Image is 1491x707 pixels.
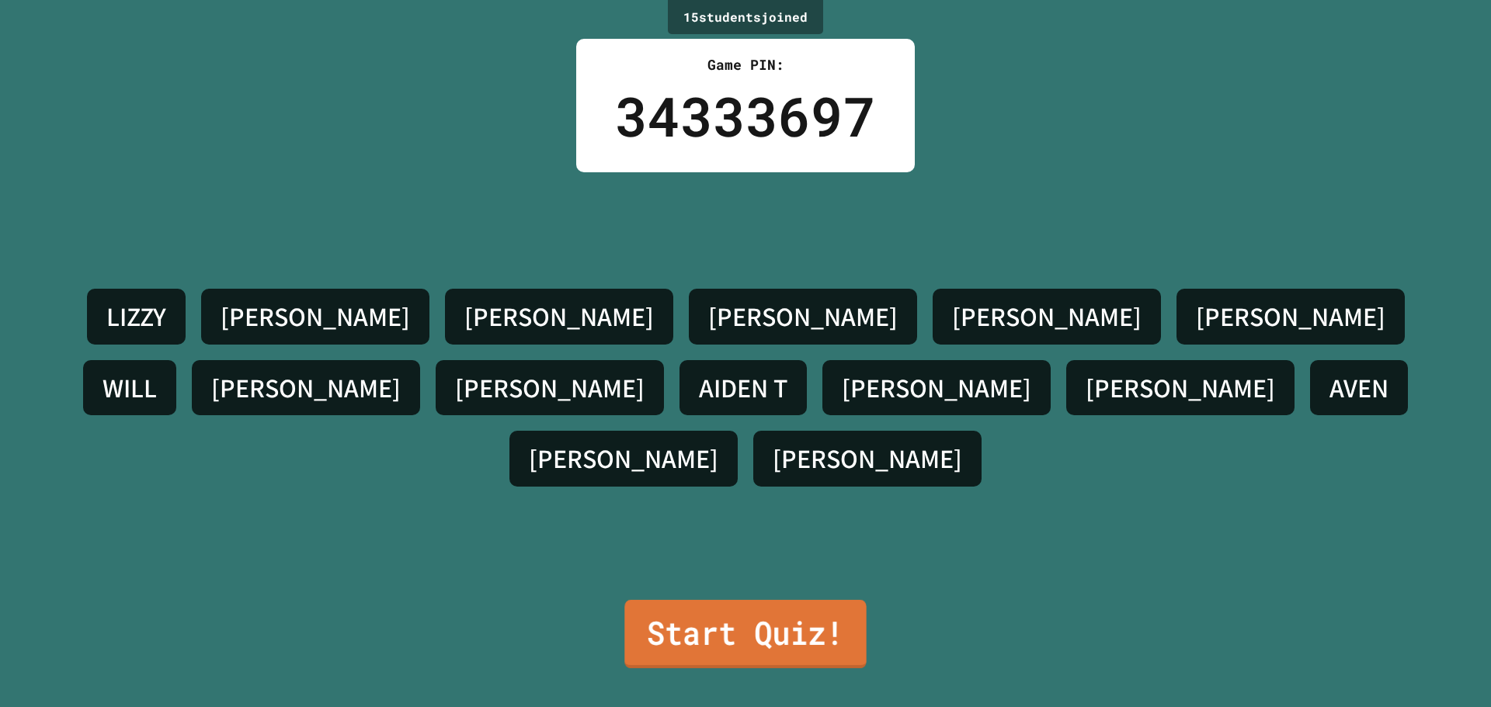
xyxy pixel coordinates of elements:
h4: [PERSON_NAME] [529,442,718,475]
h4: [PERSON_NAME] [1086,372,1275,404]
h4: [PERSON_NAME] [773,442,962,475]
h4: [PERSON_NAME] [211,372,401,404]
h4: AIDEN T [699,372,787,404]
div: 34333697 [615,75,876,157]
h4: [PERSON_NAME] [1196,300,1385,333]
h4: [PERSON_NAME] [464,300,654,333]
div: Game PIN: [615,54,876,75]
h4: [PERSON_NAME] [221,300,410,333]
h4: [PERSON_NAME] [952,300,1142,333]
a: Start Quiz! [624,600,866,668]
h4: [PERSON_NAME] [455,372,645,404]
h4: WILL [103,372,157,404]
h4: [PERSON_NAME] [842,372,1031,404]
h4: [PERSON_NAME] [708,300,898,333]
h4: LIZZY [106,300,166,333]
h4: AVEN [1329,372,1388,404]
